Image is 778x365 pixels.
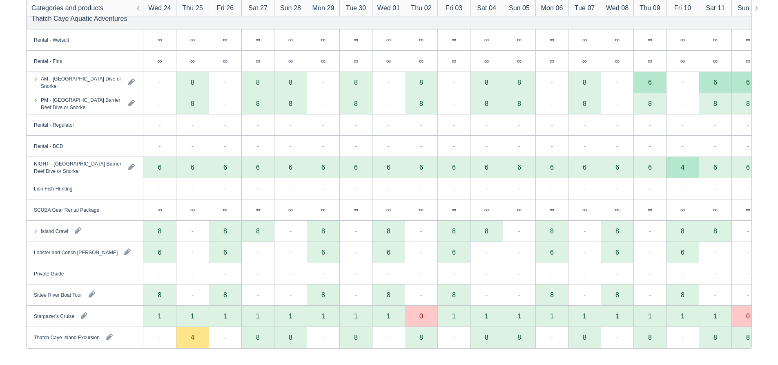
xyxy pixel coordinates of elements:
[158,249,162,255] div: 6
[633,157,666,178] div: 6
[550,164,554,170] div: 6
[387,313,390,319] div: 1
[354,334,358,340] div: 8
[143,284,176,306] div: 8
[731,327,764,348] div: 8
[517,334,521,340] div: 8
[405,199,437,221] div: ∞
[503,29,535,51] div: ∞
[157,36,162,43] div: ∞
[682,99,684,108] div: -
[648,58,652,64] div: ∞
[307,242,339,263] div: 6
[307,306,339,327] div: 1
[256,79,260,85] div: 8
[307,157,339,178] div: 6
[713,206,718,213] div: ∞
[158,164,162,170] div: 6
[176,199,209,221] div: ∞
[666,242,699,263] div: 6
[223,313,227,319] div: 1
[503,199,535,221] div: ∞
[680,58,685,64] div: ∞
[209,157,241,178] div: 6
[289,79,292,85] div: 8
[503,306,535,327] div: 1
[209,199,241,221] div: ∞
[388,99,390,108] div: -
[746,79,750,85] div: 6
[633,29,666,51] div: ∞
[568,29,601,51] div: ∞
[274,157,307,178] div: 6
[699,199,731,221] div: ∞
[699,306,731,327] div: 1
[535,157,568,178] div: 6
[307,199,339,221] div: ∞
[241,199,274,221] div: ∞
[551,99,553,108] div: -
[583,313,586,319] div: 1
[453,77,455,87] div: -
[583,164,586,170] div: 6
[34,36,69,43] div: Rental - Wetsuit
[517,164,521,170] div: 6
[477,3,496,13] div: Sat 04
[437,51,470,72] div: ∞
[470,29,503,51] div: ∞
[386,206,391,213] div: ∞
[550,313,554,319] div: 1
[241,327,274,348] div: 8
[485,79,488,85] div: 8
[568,306,601,327] div: 1
[601,29,633,51] div: ∞
[674,3,691,13] div: Fri 10
[583,334,586,340] div: 8
[437,306,470,327] div: 1
[176,327,209,348] div: 4
[568,157,601,178] div: 6
[452,249,456,255] div: 6
[470,306,503,327] div: 1
[535,51,568,72] div: ∞
[666,306,699,327] div: 1
[224,77,226,87] div: -
[339,157,372,178] div: 6
[731,199,764,221] div: ∞
[190,58,195,64] div: ∞
[437,199,470,221] div: ∞
[680,36,685,43] div: ∞
[746,313,750,319] div: 0
[386,58,391,64] div: ∞
[321,58,325,64] div: ∞
[339,199,372,221] div: ∞
[256,100,260,107] div: 8
[321,313,325,319] div: 1
[535,284,568,306] div: 8
[666,29,699,51] div: ∞
[339,306,372,327] div: 1
[157,58,162,64] div: ∞
[274,29,307,51] div: ∞
[143,199,176,221] div: ∞
[256,206,260,213] div: ∞
[354,100,358,107] div: 8
[176,306,209,327] div: 1
[209,306,241,327] div: 1
[321,249,325,255] div: 6
[535,242,568,263] div: 6
[648,164,652,170] div: 6
[575,3,595,13] div: Tue 07
[372,29,405,51] div: ∞
[601,157,633,178] div: 6
[241,306,274,327] div: 1
[437,242,470,263] div: 6
[405,51,437,72] div: ∞
[274,327,307,348] div: 8
[606,3,629,13] div: Wed 08
[288,58,293,64] div: ∞
[372,51,405,72] div: ∞
[452,291,456,298] div: 8
[209,242,241,263] div: 6
[601,199,633,221] div: ∞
